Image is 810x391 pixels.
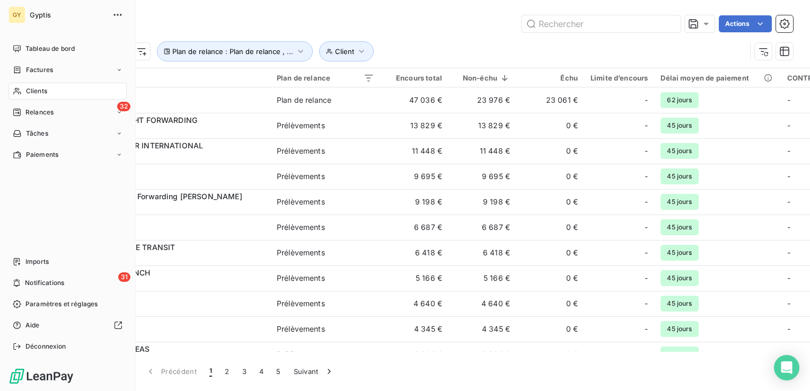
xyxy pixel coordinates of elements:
[645,247,648,258] span: -
[516,240,584,265] td: 0 €
[381,164,448,189] td: 9 695 €
[516,291,584,316] td: 0 €
[277,273,325,283] div: Prélèvements
[381,342,448,367] td: 4 304 €
[73,151,264,162] span: 01101200
[118,272,130,282] span: 31
[73,202,264,212] span: 01000008
[661,346,698,362] span: 45 jours
[516,215,584,240] td: 0 €
[277,120,325,131] div: Prélèvements
[25,257,49,266] span: Imports
[25,44,75,54] span: Tableau de bord
[787,121,790,130] span: -
[270,360,287,383] button: 5
[645,146,648,156] span: -
[661,92,698,108] span: 62 jours
[387,74,442,82] div: Encours total
[787,299,790,308] span: -
[516,164,584,189] td: 0 €
[218,360,235,383] button: 2
[25,108,54,117] span: Relances
[277,298,325,309] div: Prélèvements
[787,273,790,282] span: -
[277,146,325,156] div: Prélèvements
[448,113,516,138] td: 13 829 €
[645,171,648,182] span: -
[139,360,203,383] button: Précédent
[787,95,790,104] span: -
[8,317,127,334] a: Aide
[381,291,448,316] td: 4 640 €
[277,95,331,105] div: Plan de relance
[516,113,584,138] td: 0 €
[277,324,325,334] div: Prélèvements
[157,41,313,61] button: Plan de relance : Plan de relance , ...
[203,360,218,383] button: 1
[645,298,648,309] span: -
[661,74,774,82] div: Délai moyen de paiement
[253,360,270,383] button: 4
[661,194,698,210] span: 45 jours
[73,126,264,136] span: 01SFF
[277,171,325,182] div: Prélèvements
[277,349,325,360] div: Prélèvements
[645,349,648,360] span: -
[448,87,516,113] td: 23 976 €
[25,299,98,309] span: Paramètres et réglages
[719,15,772,32] button: Actions
[787,223,790,232] span: -
[26,86,47,96] span: Clients
[73,192,242,201] span: [PERSON_NAME] Forwarding [PERSON_NAME]
[645,222,648,233] span: -
[73,176,264,187] span: 01005000
[30,11,106,19] span: Gyptis
[448,291,516,316] td: 4 640 €
[287,360,341,383] button: Suivant
[277,222,325,233] div: Prélèvements
[381,138,448,164] td: 11 448 €
[522,15,681,32] input: Rechercher
[73,141,203,150] span: HERVE BALLADUR INTERNATIONAL
[448,138,516,164] td: 11 448 €
[448,265,516,291] td: 5 166 €
[448,215,516,240] td: 6 687 €
[73,253,264,263] span: 01003600
[448,316,516,342] td: 4 345 €
[523,74,578,82] div: Échu
[381,113,448,138] td: 13 829 €
[73,329,264,340] span: 01115800
[277,247,325,258] div: Prélèvements
[645,324,648,334] span: -
[209,366,212,377] span: 1
[335,47,354,56] span: Client
[516,316,584,342] td: 0 €
[381,240,448,265] td: 6 418 €
[319,41,374,61] button: Client
[516,342,584,367] td: 0 €
[117,102,130,111] span: 32
[381,189,448,215] td: 9 198 €
[787,172,790,181] span: -
[787,324,790,333] span: -
[787,197,790,206] span: -
[73,304,264,314] span: 01PROLIN
[73,100,264,111] span: 01GIP00
[787,248,790,257] span: -
[455,74,510,82] div: Non-échu
[591,74,648,82] div: Limite d’encours
[645,95,648,105] span: -
[661,270,698,286] span: 45 jours
[661,219,698,235] span: 45 jours
[661,321,698,337] span: 45 jours
[8,6,25,23] div: GY
[774,355,799,380] div: Open Intercom Messenger
[26,129,48,138] span: Tâches
[172,47,293,56] span: Plan de relance : Plan de relance , ...
[381,215,448,240] td: 6 687 €
[516,138,584,164] td: 0 €
[661,143,698,159] span: 45 jours
[73,227,264,238] span: 01005100
[26,150,58,159] span: Paiements
[448,164,516,189] td: 9 695 €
